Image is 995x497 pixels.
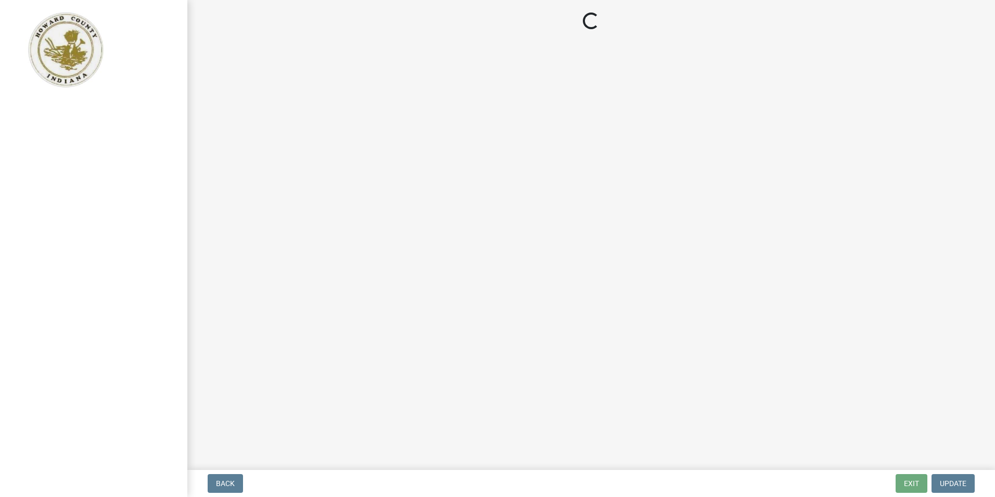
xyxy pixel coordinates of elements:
[896,474,927,493] button: Exit
[940,479,966,488] span: Update
[932,474,975,493] button: Update
[21,11,110,89] img: Howard County, Indiana
[208,474,243,493] button: Back
[216,479,235,488] span: Back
